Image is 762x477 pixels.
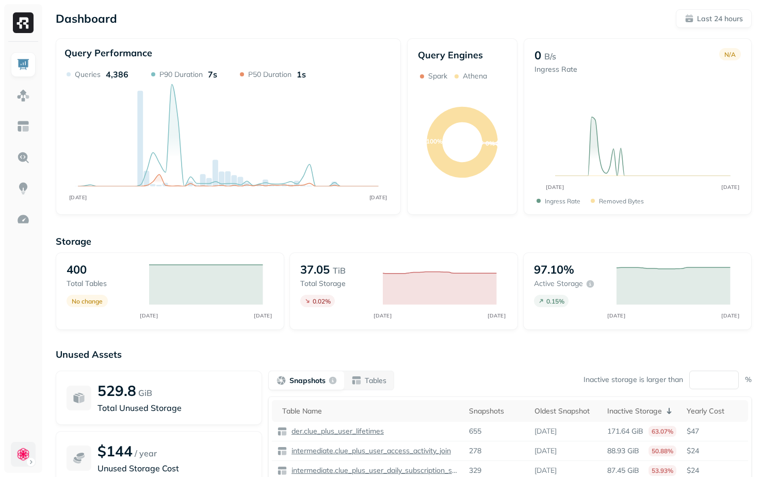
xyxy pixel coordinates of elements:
[607,466,639,475] p: 87.45 GiB
[648,446,676,456] p: 50.88%
[17,89,30,102] img: Assets
[365,376,386,386] p: Tables
[69,194,87,200] tspan: [DATE]
[687,446,743,456] p: $24
[56,235,752,247] p: Storage
[745,375,752,385] p: %
[534,65,577,74] p: Ingress Rate
[56,348,752,360] p: Unused Assets
[722,184,740,190] tspan: [DATE]
[469,466,481,475] p: 329
[418,49,507,61] p: Query Engines
[17,58,30,71] img: Dashboard
[534,262,574,277] p: 97.10%
[534,48,541,62] p: 0
[289,426,384,436] p: der.clue_plus_user_lifetimes
[313,297,331,305] p: 0.02 %
[297,69,306,79] p: 1s
[287,446,451,456] a: intermediate.clue_plus_user_access_activity_join
[248,70,291,79] p: P50 Duration
[300,279,372,289] p: Total storage
[469,446,481,456] p: 278
[287,466,459,475] a: intermediate.clue_plus_user_daily_subscription_status
[648,426,676,437] p: 63.07%
[289,466,459,475] p: intermediate.clue_plus_user_daily_subscription_status
[697,14,743,24] p: Last 24 hours
[607,446,639,456] p: 88.93 GiB
[277,426,287,437] img: table
[17,151,30,164] img: Query Explorer
[469,406,524,416] div: Snapshots
[428,71,447,81] p: Spark
[138,387,152,399] p: GiB
[277,466,287,476] img: table
[544,50,556,62] p: B/s
[64,47,152,59] p: Query Performance
[135,447,157,459] p: / year
[369,194,387,200] tspan: [DATE]
[648,465,676,476] p: 53.93%
[17,120,30,133] img: Asset Explorer
[333,264,346,277] p: TiB
[607,406,662,416] p: Inactive Storage
[545,197,580,205] p: Ingress Rate
[583,375,683,385] p: Inactive storage is larger than
[277,446,287,456] img: table
[208,69,217,79] p: 7s
[159,70,203,79] p: P90 Duration
[72,297,103,305] p: No change
[426,138,443,146] text: 100%
[534,466,557,475] p: [DATE]
[17,182,30,195] img: Insights
[599,197,644,205] p: Removed bytes
[488,312,506,319] tspan: [DATE]
[300,262,330,277] p: 37.05
[289,446,451,456] p: intermediate.clue_plus_user_access_activity_join
[534,279,583,289] p: Active storage
[98,402,251,414] p: Total Unused Storage
[546,297,564,305] p: 0.15 %
[546,184,564,190] tspan: [DATE]
[374,312,392,319] tspan: [DATE]
[254,312,272,319] tspan: [DATE]
[676,9,752,28] button: Last 24 hours
[485,139,495,147] text: 0%
[687,406,743,416] div: Yearly Cost
[98,462,251,474] p: Unused Storage Cost
[67,279,139,289] p: Total tables
[98,381,136,400] p: 529.8
[534,446,557,456] p: [DATE]
[534,406,597,416] div: Oldest Snapshot
[75,70,101,79] p: Queries
[16,447,30,462] img: Clue
[67,262,87,277] p: 400
[287,426,384,436] a: der.clue_plus_user_lifetimes
[463,71,487,81] p: Athena
[724,51,736,58] p: N/A
[687,426,743,436] p: $47
[106,69,128,79] p: 4,386
[687,466,743,475] p: $24
[607,426,643,436] p: 171.64 GiB
[282,406,459,416] div: Table Name
[140,312,158,319] tspan: [DATE]
[722,312,740,319] tspan: [DATE]
[98,442,133,460] p: $144
[13,12,34,33] img: Ryft
[56,11,117,26] p: Dashboard
[17,213,30,226] img: Optimization
[469,426,481,436] p: 655
[608,312,626,319] tspan: [DATE]
[289,376,326,386] p: Snapshots
[534,426,557,436] p: [DATE]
